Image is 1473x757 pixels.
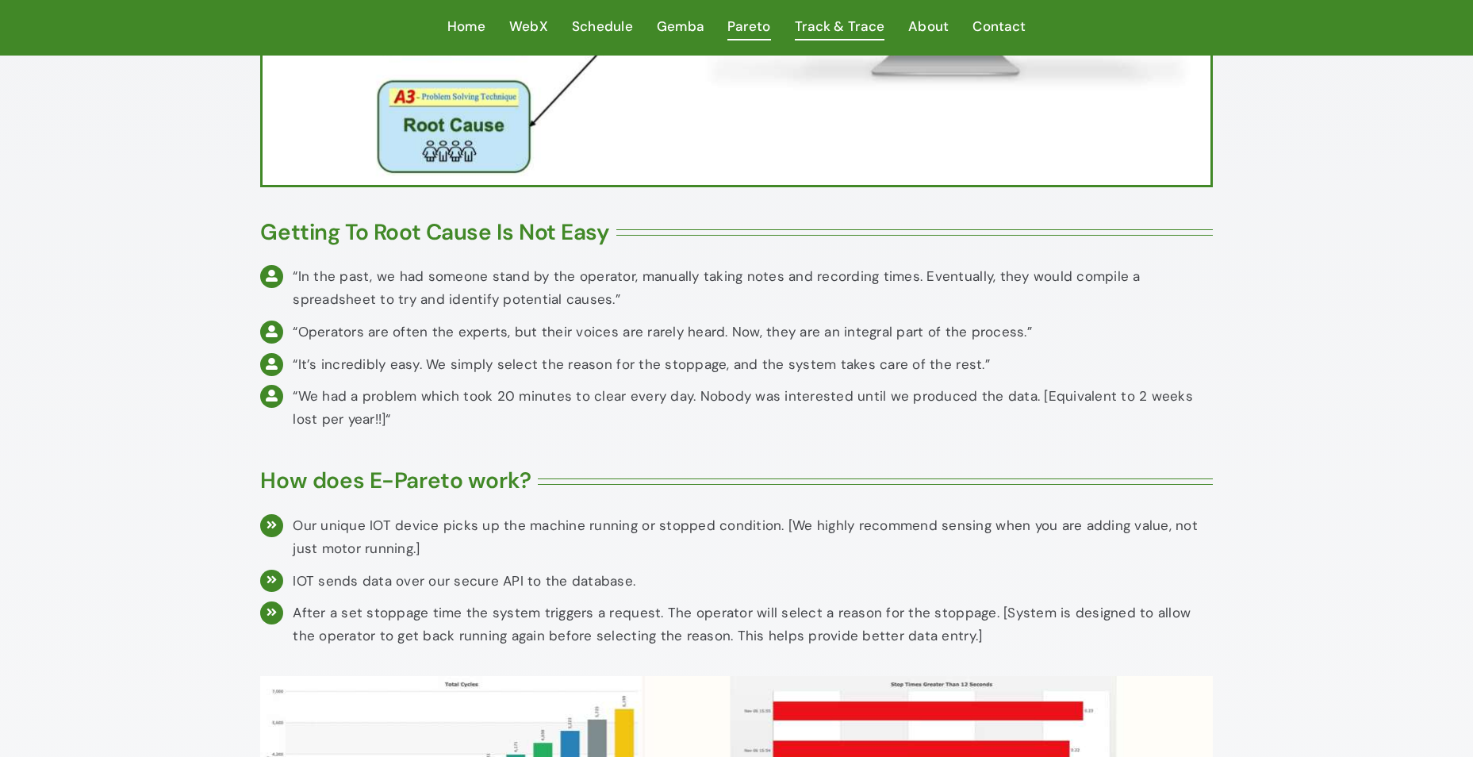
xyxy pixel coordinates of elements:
[260,467,531,494] h3: How does E-Pareto work?
[795,15,884,40] a: Track & Trace
[509,15,548,38] span: WebX
[727,15,771,38] span: Pareto
[972,15,1026,40] a: Contact
[908,15,949,38] span: About
[572,15,633,38] span: Schedule
[795,15,884,38] span: Track & Trace
[293,601,1212,647] p: After a set stoppage time the system triggers a request. The operator will select a reason for th...
[572,15,633,40] a: Schedule
[293,321,1212,344] div: “Operators are often the experts, but their voices are rarely heard. Now, they are an integral pa...
[293,514,1212,560] div: Our unique IOT device picks up the machine running or stopped condition. [We highly recommend sen...
[908,15,949,40] a: About
[657,15,704,38] span: Gemba
[293,570,1212,593] p: IOT sends data over our secure API to the database.
[509,15,548,40] a: WebX
[293,353,1212,376] div: “It’s incredibly easy. We simply select the reason for the stoppage, and the system takes care of...
[447,15,485,38] span: Home
[260,219,609,246] h3: Getting To Root Cause Is Not Easy
[727,15,771,40] a: Pareto
[447,15,485,40] a: Home
[293,385,1212,431] div: “We had a problem which took 20 minutes to clear every day. Nobody was interested until we produc...
[657,15,704,40] a: Gemba
[972,15,1026,38] span: Contact
[293,265,1212,311] div: “In the past, we had someone stand by the operator, manually taking notes and recording times. Ev...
